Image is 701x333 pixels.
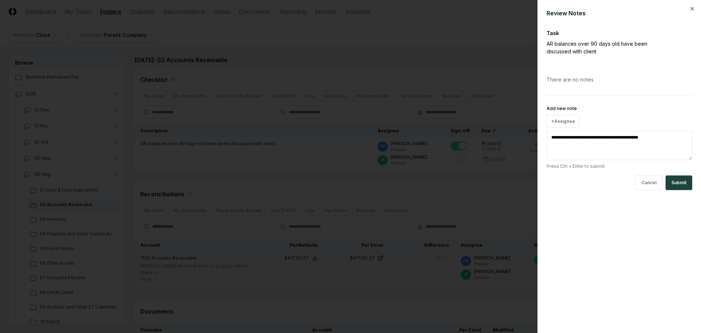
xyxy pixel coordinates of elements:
p: Press Ctrl + Enter to submit [547,163,692,170]
button: Submit [666,175,692,190]
div: There are no notes [547,70,692,89]
label: Add new note [547,106,577,111]
button: Cancel [635,175,663,190]
div: Review Notes [547,9,692,18]
button: +Assignee [547,115,580,128]
div: Task [547,29,692,37]
p: AR balances over 90 days old have been discussed with client [547,40,667,55]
